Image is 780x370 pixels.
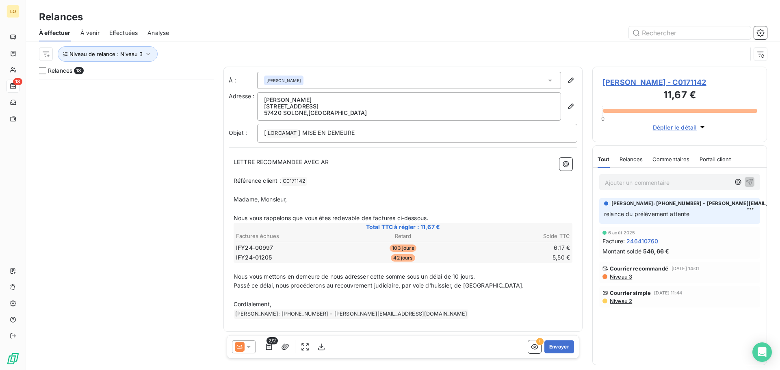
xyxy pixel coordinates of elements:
[69,51,143,57] span: Niveau de relance : Niveau 3
[608,230,635,235] span: 6 août 2025
[609,298,632,304] span: Niveau 2
[147,29,169,37] span: Analyse
[234,214,428,221] span: Nous vous rappelons que vous êtes redevable des factures ci-dessous.
[264,110,554,116] p: 57420 SOLGNE , [GEOGRAPHIC_DATA]
[602,247,641,255] span: Montant soldé
[74,67,83,74] span: 18
[6,5,19,18] div: LO
[700,156,731,162] span: Portail client
[459,243,570,252] td: 6,17 €
[229,76,257,84] label: À :
[264,103,554,110] p: [STREET_ADDRESS]
[234,177,281,184] span: Référence client :
[234,301,271,307] span: Cordialement,
[298,129,355,136] span: ] MISE EN DEMEURE
[109,29,138,37] span: Effectuées
[602,237,625,245] span: Facture :
[234,273,475,280] span: Nous vous mettons en demeure de nous adresser cette somme sous un délai de 10 jours.
[6,352,19,365] img: Logo LeanPay
[282,177,307,186] span: C0171142
[672,266,700,271] span: [DATE] 14:01
[347,232,458,240] th: Retard
[653,123,697,132] span: Déplier le détail
[236,232,347,240] th: Factures échues
[650,123,709,132] button: Déplier le détail
[610,290,651,296] span: Courrier simple
[39,29,71,37] span: À effectuer
[266,78,301,83] span: [PERSON_NAME]
[39,10,83,24] h3: Relances
[654,290,682,295] span: [DATE] 11:44
[39,80,214,370] div: grid
[601,115,604,122] span: 0
[229,129,247,136] span: Objet :
[234,309,468,319] span: [PERSON_NAME]: [PHONE_NUMBER] - [PERSON_NAME][EMAIL_ADDRESS][DOMAIN_NAME]
[58,46,158,62] button: Niveau de relance : Niveau 3
[236,244,273,252] span: IFY24-00997
[236,253,272,262] span: IFY24-01205
[266,337,278,344] span: 2/2
[235,223,571,231] span: Total TTC à régler : 11,67 €
[80,29,100,37] span: À venir
[459,232,570,240] th: Solde TTC
[234,158,329,165] span: LETTRE RECOMMANDEE AVEC AR
[752,342,772,362] div: Open Intercom Messenger
[598,156,610,162] span: Tout
[48,67,72,75] span: Relances
[229,93,254,100] span: Adresse :
[610,265,668,272] span: Courrier recommandé
[544,340,574,353] button: Envoyer
[626,237,658,245] span: 246410760
[602,88,757,104] h3: 11,67 €
[609,273,632,280] span: Niveau 3
[390,245,416,252] span: 103 jours
[652,156,690,162] span: Commentaires
[264,129,266,136] span: [
[234,282,524,289] span: Passé ce délai, nous procéderons au recouvrement judiciaire, par voie d'huissier, de [GEOGRAPHIC_...
[620,156,643,162] span: Relances
[602,77,757,88] span: [PERSON_NAME] - C0171142
[13,78,22,85] span: 18
[6,80,19,93] a: 18
[266,129,298,138] span: LORCAMAT
[459,253,570,262] td: 5,50 €
[604,210,690,217] span: relance du prélèvement attente
[391,254,415,262] span: 42 jours
[643,247,669,255] span: 546,66 €
[629,26,751,39] input: Rechercher
[234,196,287,203] span: Madame, Monsieur,
[264,97,554,103] p: [PERSON_NAME]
